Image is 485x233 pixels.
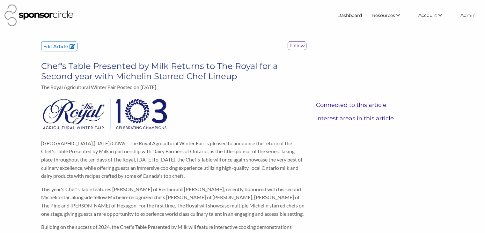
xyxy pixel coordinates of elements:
img: The_Royal_Agricultural_Winter_Fair_Chef_s_Table_Presented_by_Mil.jpg [41,95,169,133]
p: , /CNW/ - The Royal Agricultural Winter Fair is pleased to announce the return of the Chef's Tabl... [41,139,306,180]
p: Edit Article [41,41,77,51]
p: Follow [288,41,306,50]
h3: Chef's Table Presented by Milk Returns to The Royal for a Second year with Michelin Starred Chef ... [41,61,306,81]
p: This year's Chef's Table features [PERSON_NAME] of Restaurant [PERSON_NAME], recently honoured wi... [41,185,306,218]
a: Admin [455,10,481,21]
span: Resources [372,12,395,18]
h3: Interest areas in this article [316,115,444,122]
li: Resources [367,10,413,21]
span: [DATE] [94,140,110,146]
a: Dashboard [332,10,367,21]
span: [GEOGRAPHIC_DATA] [41,140,93,146]
img: Sponsor Circle Logo [4,4,73,26]
li: Account [413,10,455,21]
p: The Royal Agricultural Winter Fair Posted on [DATE] [41,84,306,90]
span: Account [418,12,437,18]
h3: Connected to this article [316,101,444,109]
